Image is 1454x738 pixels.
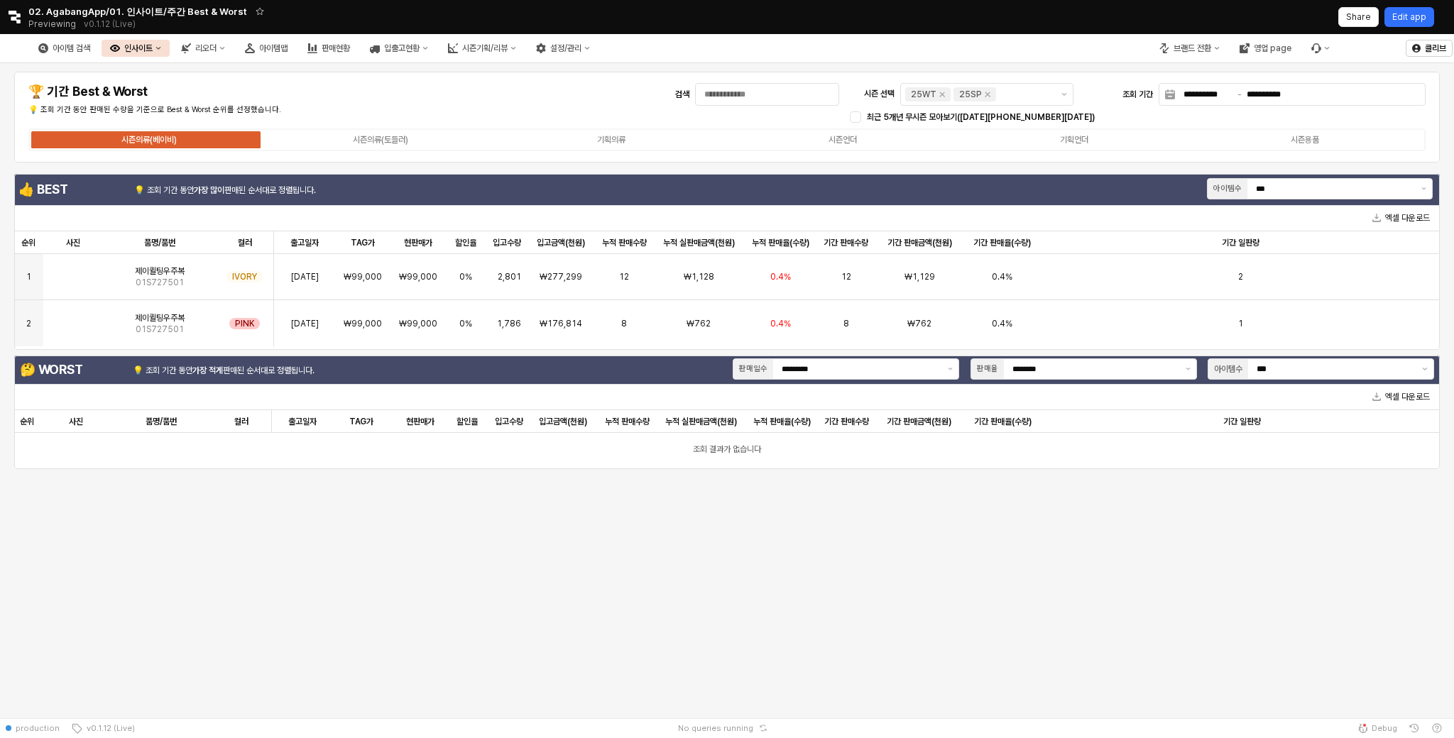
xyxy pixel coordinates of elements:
div: 리오더 [173,40,234,57]
button: 제안 사항 표시 [1056,84,1073,105]
span: 0.4% [770,271,791,282]
div: 조회 결과가 없습니다 [14,433,1440,467]
span: 누적 실판매금액(천원) [663,237,735,248]
span: 기간 일판량 [1222,237,1259,248]
label: 시즌의류(토들러) [265,133,496,146]
label: 기획의류 [496,133,727,146]
div: Remove 25WT [939,92,945,97]
div: 판매현황 [322,43,350,53]
span: ₩99,000 [344,271,382,282]
div: 아이템 검색 [53,43,90,53]
button: Reset app state [756,724,770,732]
p: 💡 조회 기간 동안 판매된 순서대로 정렬됩니다. [134,184,484,197]
span: 컬러 [238,237,252,248]
p: 💡 조회 기간 동안 판매된 수량을 기준으로 Best & Worst 순위를 선정했습니다. [28,104,492,116]
div: 인사이트 [124,43,153,53]
button: Releases and History [76,14,143,34]
span: 02. AgabangApp/01. 인사이트/주간 Best & Worst [28,4,247,18]
button: Edit app [1384,7,1434,27]
span: v0.1.12 (Live) [82,722,135,734]
p: Edit app [1392,11,1426,23]
span: ₩762 [907,318,931,329]
span: 현판매가 [406,416,434,427]
span: 기간 판매율(수량) [974,416,1032,427]
div: 기획언더 [1060,135,1088,145]
span: 01S727501 [136,277,184,288]
span: 12 [619,271,629,282]
label: 시즌의류(베이비) [33,133,265,146]
strong: 많이 [210,185,224,195]
div: 시즌의류(토들러) [353,135,408,145]
span: 입고금액(천원) [537,237,585,248]
span: production [16,722,60,734]
button: Debug [1352,718,1403,738]
span: 조회 기간 [1122,89,1153,99]
div: 판매율 [977,363,998,375]
div: Remove 25SP [985,92,990,97]
div: Previewing v0.1.12 (Live) [28,14,143,34]
span: 입고수량 [495,416,523,427]
button: Add app to favorites [253,4,267,18]
button: 아이템맵 [236,40,296,57]
h4: 👍 BEST [18,182,131,197]
span: 기간 판매금액(천원) [887,416,951,427]
div: 아이템수 [1214,363,1242,375]
span: 사진 [69,416,83,427]
span: 2,801 [498,271,521,282]
button: 판매현황 [299,40,359,57]
div: 시즌기획/리뷰 [439,40,525,57]
span: 입고금액(천원) [539,416,587,427]
button: 제안 사항 표시 [1416,179,1432,199]
span: [DATE] [291,318,319,329]
span: 1,786 [497,318,521,329]
label: 시즌용품 [1189,133,1421,146]
div: 판매일수 [739,363,767,375]
div: 시즌언더 [829,135,857,145]
div: 설정/관리 [528,40,598,57]
span: 기간 일판량 [1223,416,1261,427]
span: 기간 판매수량 [824,416,869,427]
strong: 적게 [209,365,223,375]
span: 제이퀼팅우주복 [135,265,185,277]
span: ₩277,299 [540,271,582,282]
div: 25SP [959,87,982,101]
span: 12 [841,271,851,282]
div: 입출고현황 [384,43,420,53]
strong: 가장 [192,365,207,375]
span: ₩176,814 [540,318,582,329]
button: 영업 page [1231,40,1300,57]
span: 8 [843,318,849,329]
span: ₩1,129 [904,271,935,282]
div: 브랜드 전환 [1151,40,1228,57]
div: 아이템 검색 [30,40,99,57]
span: ₩99,000 [344,318,382,329]
button: Share app [1338,7,1379,27]
span: 0.4% [770,318,791,329]
span: TAG가 [349,416,373,427]
h4: 🤔 WORST [20,363,127,377]
span: 누적 판매율(수량) [752,237,809,248]
span: ₩99,000 [399,271,437,282]
span: ₩762 [687,318,711,329]
div: 설정/관리 [550,43,581,53]
button: 제안 사항 표시 [942,359,958,379]
button: 입출고현황 [361,40,437,57]
span: 품명/품번 [144,237,175,248]
span: IVORY [232,271,257,282]
span: 1 [1238,318,1243,329]
span: 사진 [66,237,80,248]
span: ₩1,128 [684,271,714,282]
span: 누적 판매수량 [605,416,650,427]
strong: 가장 [194,185,208,195]
span: 0.4% [992,271,1012,282]
span: 기간 판매금액(천원) [887,237,952,248]
div: 25WT [911,87,936,101]
span: 제이퀼팅우주복 [135,312,185,324]
span: 검색 [675,89,689,99]
div: 시즌용품 [1291,135,1319,145]
button: 엑셀 다운로드 [1367,388,1436,405]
